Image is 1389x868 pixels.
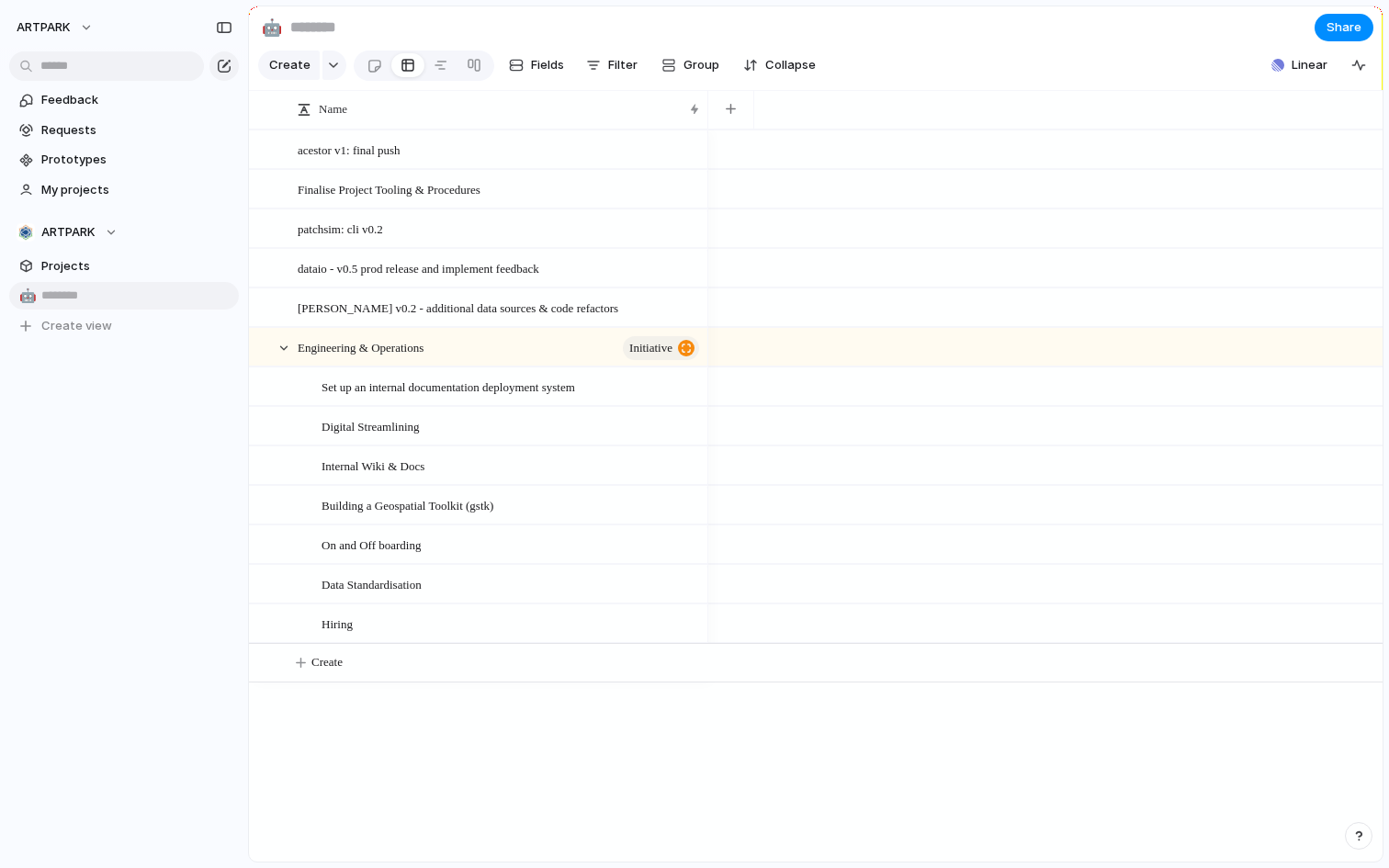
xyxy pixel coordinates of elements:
[623,336,699,360] button: initiative
[9,219,239,246] button: ARTPARK
[298,297,618,318] span: [PERSON_NAME] v0.2 - additional data sources & code refactors
[311,653,343,671] span: Create
[9,86,239,114] a: Feedback
[41,151,232,169] span: Prototypes
[322,376,575,397] span: Set up an internal documentation deployment system
[298,257,539,278] span: dataio - v0.5 prod release and implement feedback
[322,494,493,515] span: Building a Geospatial Toolkit (gstk)
[19,286,32,307] div: 🤖
[531,56,564,74] span: Fields
[41,181,232,199] span: My projects
[298,139,401,160] span: acestor v1: final push
[1292,56,1327,74] span: Linear
[322,415,420,436] span: Digital Streamlining
[9,117,239,144] a: Requests
[262,15,282,39] div: 🤖
[1264,51,1335,79] button: Linear
[322,613,353,634] span: Hiring
[17,18,71,37] span: ARTPARK
[8,13,103,42] button: ARTPARK
[608,56,638,74] span: Filter
[298,336,423,357] span: Engineering & Operations
[322,573,422,594] span: Data Standardisation
[41,121,232,140] span: Requests
[652,51,728,80] button: Group
[9,176,239,204] a: My projects
[629,335,672,361] span: initiative
[319,100,347,118] span: Name
[41,223,96,242] span: ARTPARK
[502,51,571,80] button: Fields
[9,146,239,174] a: Prototypes
[322,455,424,476] span: Internal Wiki & Docs
[41,91,232,109] span: Feedback
[1327,18,1361,37] span: Share
[579,51,645,80] button: Filter
[683,56,719,74] span: Group
[322,534,421,555] span: On and Off boarding
[9,312,239,340] button: Create view
[9,253,239,280] a: Projects
[41,317,112,335] span: Create view
[41,257,232,276] span: Projects
[17,287,35,305] button: 🤖
[736,51,823,80] button: Collapse
[269,56,311,74] span: Create
[1315,14,1373,41] button: Share
[765,56,816,74] span: Collapse
[257,13,287,42] button: 🤖
[298,178,480,199] span: Finalise Project Tooling & Procedures
[9,282,239,310] a: 🤖
[298,218,383,239] span: patchsim: cli v0.2
[258,51,320,80] button: Create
